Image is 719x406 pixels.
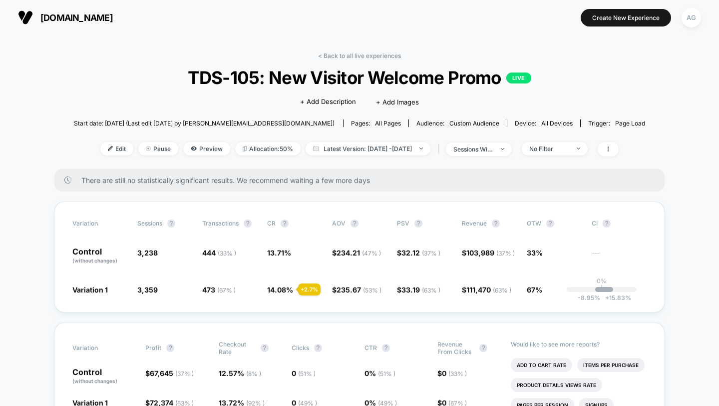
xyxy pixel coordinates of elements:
[601,284,603,292] p: |
[507,119,580,127] span: Device:
[337,285,381,294] span: 235.67
[527,219,582,227] span: OTW
[137,285,158,294] span: 3,359
[529,145,569,152] div: No Filter
[202,219,239,227] span: Transactions
[414,219,422,227] button: ?
[218,249,236,257] span: ( 33 % )
[466,285,511,294] span: 111,470
[246,370,261,377] span: ( 8 % )
[100,142,133,155] span: Edit
[145,344,161,351] span: Profit
[527,285,542,294] span: 67%
[462,248,515,257] span: $
[448,370,467,377] span: ( 33 % )
[351,119,401,127] div: Pages:
[605,294,609,301] span: +
[682,8,701,27] div: AG
[435,142,446,156] span: |
[511,378,602,392] li: Product Details Views Rate
[577,147,580,149] img: end
[298,370,316,377] span: ( 51 % )
[479,344,487,352] button: ?
[378,370,395,377] span: ( 51 % )
[40,12,113,23] span: [DOMAIN_NAME]
[167,219,175,227] button: ?
[175,370,194,377] span: ( 37 % )
[137,248,158,257] span: 3,238
[102,67,617,88] span: TDS-105: New Visitor Welcome Promo
[416,119,499,127] div: Audience:
[541,119,573,127] span: all devices
[362,249,381,257] span: ( 47 % )
[72,368,135,385] p: Control
[314,344,322,352] button: ?
[332,285,381,294] span: $
[597,277,607,284] p: 0%
[437,369,467,377] span: $
[527,248,543,257] span: 33%
[603,219,611,227] button: ?
[15,9,116,25] button: [DOMAIN_NAME]
[401,285,440,294] span: 33.19
[364,369,395,377] span: 0 %
[592,250,647,264] span: ---
[281,219,289,227] button: ?
[546,219,554,227] button: ?
[306,142,430,155] span: Latest Version: [DATE] - [DATE]
[462,219,487,227] span: Revenue
[363,286,381,294] span: ( 53 % )
[243,146,247,151] img: rebalance
[581,9,671,26] button: Create New Experience
[108,146,113,151] img: edit
[72,378,117,384] span: (without changes)
[138,142,178,155] span: Pause
[351,219,359,227] button: ?
[318,52,401,59] a: < Back to all live experiences
[300,97,356,107] span: + Add Description
[72,247,127,264] p: Control
[202,285,236,294] span: 473
[72,340,127,355] span: Variation
[511,340,647,348] p: Would like to see more reports?
[292,369,316,377] span: 0
[506,72,531,83] p: LIVE
[298,283,321,295] div: + 2.7 %
[364,344,377,351] span: CTR
[492,219,500,227] button: ?
[578,294,600,301] span: -8.95 %
[150,369,194,377] span: 67,645
[267,219,276,227] span: CR
[501,148,504,150] img: end
[493,286,511,294] span: ( 63 % )
[145,369,194,377] span: $
[401,248,440,257] span: 32.12
[592,219,647,227] span: CI
[81,176,645,184] span: There are still no statistically significant results. We recommend waiting a few more days
[375,119,401,127] span: all pages
[219,340,256,355] span: Checkout Rate
[577,358,645,372] li: Items Per Purchase
[72,285,108,294] span: Variation 1
[337,248,381,257] span: 234.21
[382,344,390,352] button: ?
[466,248,515,257] span: 103,989
[511,358,572,372] li: Add To Cart Rate
[244,219,252,227] button: ?
[72,257,117,263] span: (without changes)
[615,119,645,127] span: Page Load
[462,285,511,294] span: $
[419,147,423,149] img: end
[183,142,230,155] span: Preview
[442,369,467,377] span: 0
[137,219,162,227] span: Sessions
[313,146,319,151] img: calendar
[267,248,291,257] span: 13.71 %
[219,369,261,377] span: 12.57 %
[496,249,515,257] span: ( 37 % )
[588,119,645,127] div: Trigger:
[453,145,493,153] div: sessions with impression
[397,285,440,294] span: $
[74,119,335,127] span: Start date: [DATE] (Last edit [DATE] by [PERSON_NAME][EMAIL_ADDRESS][DOMAIN_NAME])
[332,219,346,227] span: AOV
